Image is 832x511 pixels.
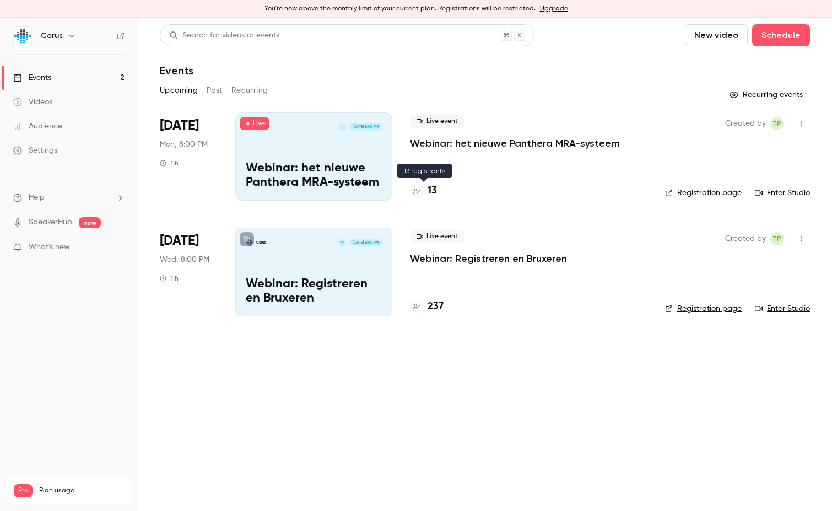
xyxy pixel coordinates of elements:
a: Enter Studio [755,187,810,198]
span: Help [29,192,45,203]
img: Corus [14,27,31,45]
div: Sep 3 Wed, 8:00 PM (Europe/Amsterdam) [160,228,218,316]
a: Webinar: Registreren en BruxerenCorusW[DATE] 8:00 PMWebinar: Registreren en Bruxeren [235,228,392,316]
span: Plan usage [39,486,124,495]
button: New video [685,24,748,46]
div: Videos [13,96,52,107]
div: 1 h [160,274,179,283]
div: W [338,238,347,247]
span: Live event [410,115,464,128]
a: Upgrade [540,4,568,13]
a: Registration page [665,187,742,198]
p: Corus [256,240,266,245]
button: Past [207,82,223,99]
h4: 237 [428,299,444,314]
p: Webinar: Registreren en Bruxeren [246,277,382,306]
li: help-dropdown-opener [13,192,125,203]
a: Webinar: het nieuwe Panthera MRA-systeemCorusI[DATE] 8:00 PMWebinar: het nieuwe Panthera MRA-systeem [235,112,392,201]
div: 1 h [160,159,179,168]
div: Audience [13,121,62,132]
a: Enter Studio [755,303,810,314]
span: Wed, 8:00 PM [160,254,209,265]
a: 237 [410,299,444,314]
a: 13 [410,184,437,198]
button: Recurring [231,82,268,99]
span: TP [772,117,781,130]
a: Webinar: Registreren en Bruxeren [410,252,567,265]
a: Webinar: het nieuwe Panthera MRA-systeem [410,137,620,150]
span: TP [772,232,781,245]
button: Upcoming [160,82,198,99]
span: Tessa Peters [770,117,784,130]
div: Settings [13,145,57,156]
span: [DATE] [160,117,199,135]
span: Live event [410,230,464,243]
span: Created by [725,232,766,245]
button: Schedule [752,24,810,46]
button: Recurring events [725,86,810,104]
h4: 13 [428,184,437,198]
div: Search for videos or events [169,30,279,41]
span: new [79,217,101,228]
a: SpeakerHub [29,217,72,228]
p: Webinar: het nieuwe Panthera MRA-systeem [246,162,382,190]
span: [DATE] [160,232,199,250]
a: Registration page [665,303,742,314]
span: Pro [14,484,33,497]
span: What's new [29,241,70,253]
span: Created by [725,117,766,130]
span: [DATE] 8:00 PM [349,123,381,131]
span: [DATE] 8:00 PM [349,239,381,246]
h6: Corus [41,30,63,41]
div: Events [13,72,51,83]
span: Tessa Peters [770,232,784,245]
h1: Events [160,64,193,77]
div: Sep 1 Mon, 8:00 PM (Europe/Amsterdam) [160,112,218,201]
span: Mon, 8:00 PM [160,139,208,150]
div: I [338,122,347,131]
span: Live [240,117,269,130]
